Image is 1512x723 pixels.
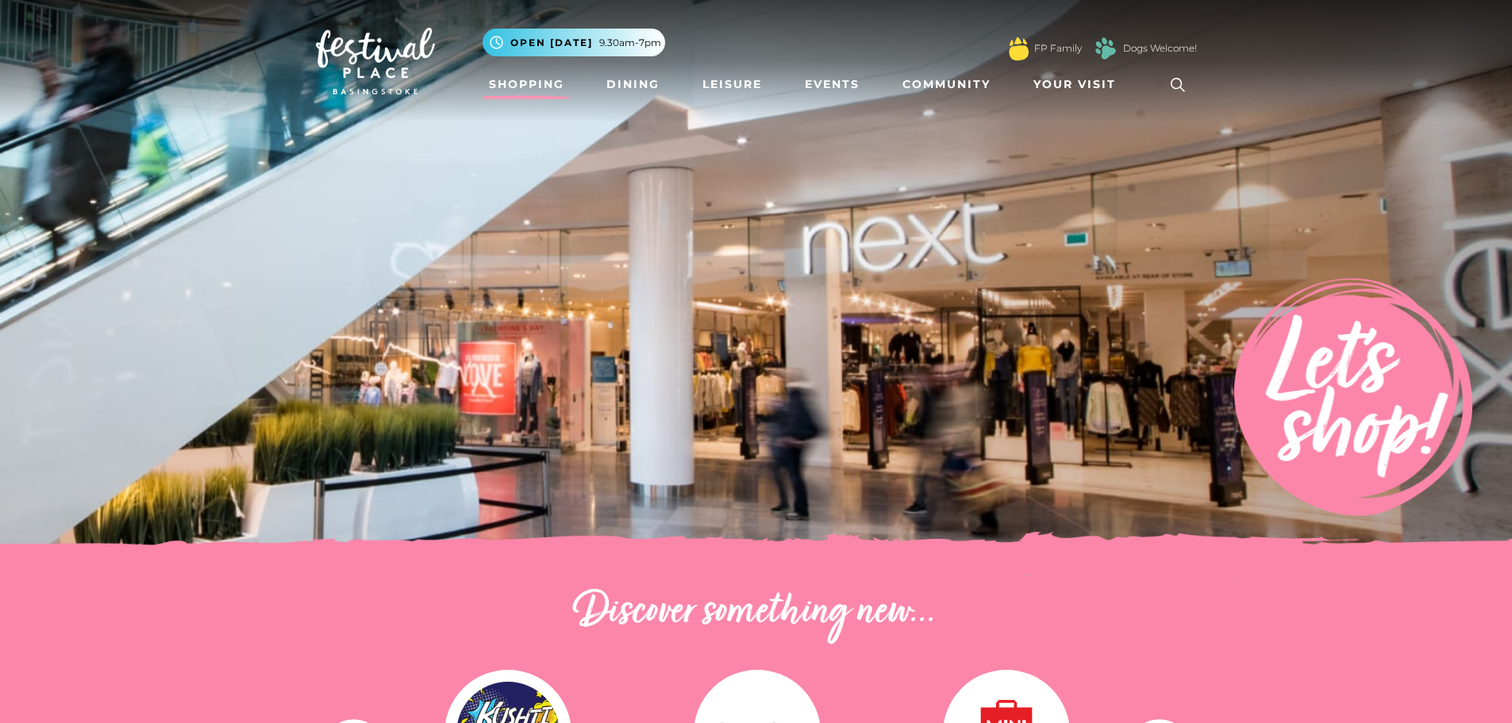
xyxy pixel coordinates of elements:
[483,70,571,99] a: Shopping
[896,70,997,99] a: Community
[510,36,593,50] span: Open [DATE]
[316,28,435,94] img: Festival Place Logo
[600,70,666,99] a: Dining
[599,36,661,50] span: 9.30am-7pm
[696,70,768,99] a: Leisure
[798,70,866,99] a: Events
[483,29,665,56] button: Open [DATE] 9.30am-7pm
[316,587,1197,638] h2: Discover something new...
[1034,41,1082,56] a: FP Family
[1033,76,1116,93] span: Your Visit
[1123,41,1197,56] a: Dogs Welcome!
[1027,70,1130,99] a: Your Visit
